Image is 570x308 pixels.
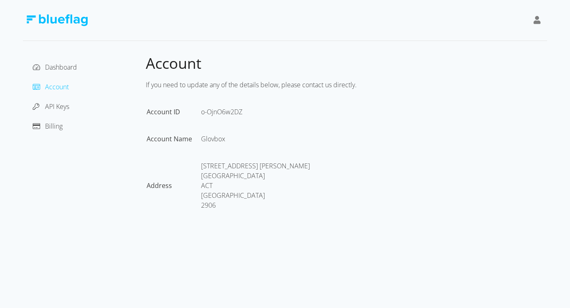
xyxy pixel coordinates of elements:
[201,134,318,160] td: Glovbox
[33,102,69,111] a: API Keys
[201,161,310,171] div: [STREET_ADDRESS] [PERSON_NAME]
[45,102,69,111] span: API Keys
[33,63,77,72] a: Dashboard
[201,171,310,181] div: [GEOGRAPHIC_DATA]
[45,63,77,72] span: Dashboard
[147,134,192,143] span: Account Name
[147,181,172,190] span: Address
[201,190,310,200] div: [GEOGRAPHIC_DATA]
[201,200,310,210] div: 2906
[26,14,88,26] img: Blue Flag Logo
[33,82,69,91] a: Account
[45,82,69,91] span: Account
[146,53,201,73] span: Account
[45,122,63,131] span: Billing
[33,122,63,131] a: Billing
[201,107,318,133] td: o-OjnO6w2DZ
[146,77,547,93] div: If you need to update any of the details below, please contact us directly.
[147,107,180,116] span: Account ID
[201,181,310,190] div: ACT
